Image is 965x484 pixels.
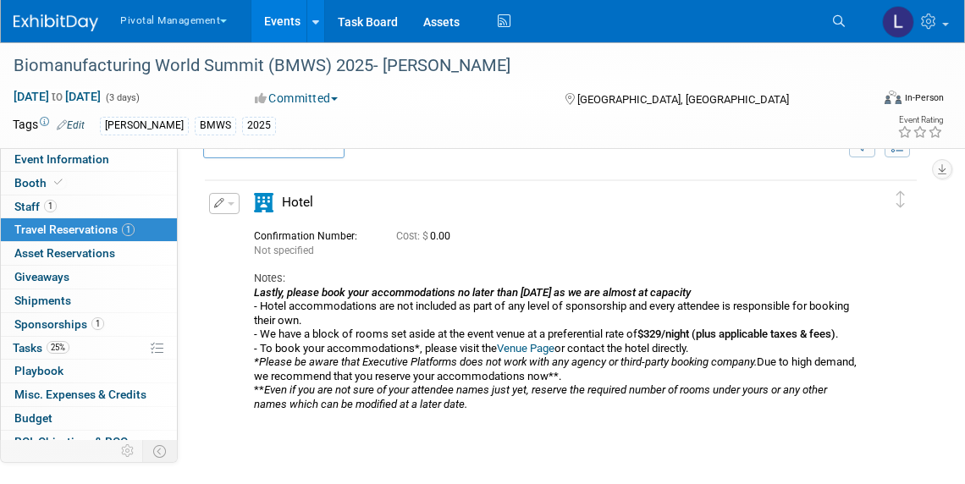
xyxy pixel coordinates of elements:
span: 1 [91,317,104,330]
a: Travel Reservations1 [1,218,177,241]
span: Misc. Expenses & Credits [14,388,146,401]
span: to [49,90,65,103]
td: Personalize Event Tab Strip [113,440,143,462]
button: Committed [249,90,345,107]
a: Giveaways [1,266,177,289]
span: 1 [44,200,57,212]
span: Shipments [14,294,71,307]
img: ExhibitDay [14,14,98,31]
div: BMWS [195,117,236,135]
div: 2025 [242,117,276,135]
span: Booth [14,176,66,190]
td: Toggle Event Tabs [143,440,178,462]
i: *Please be aware that Executive Platforms does not work with any agency or third-party booking co... [254,355,757,368]
span: Event Information [14,152,109,166]
span: Asset Reservations [14,246,115,260]
div: Event Format [799,88,944,113]
a: Asset Reservations [1,242,177,265]
img: Leslie Pelton [882,6,914,38]
span: Travel Reservations [14,223,135,236]
img: Format-Inperson.png [885,91,902,104]
i: Booth reservation complete [54,178,63,187]
i: Hotel [254,193,273,212]
span: Sponsorships [14,317,104,331]
span: Playbook [14,364,63,377]
td: Tags [13,116,85,135]
a: Booth [1,172,177,195]
div: [PERSON_NAME] [100,117,189,135]
div: Notes: [254,271,857,286]
div: Biomanufacturing World Summit (BMWS) 2025- [PERSON_NAME] [8,51,852,81]
a: ROI, Objectives & ROO [1,431,177,454]
span: Hotel [282,195,313,210]
a: Venue Page [497,342,554,355]
a: Misc. Expenses & Credits [1,383,177,406]
a: Sponsorships1 [1,313,177,336]
span: 25% [47,341,69,354]
i: Lastly, please book your accommodations no later than [DATE] as we are almost at capacity [254,286,691,299]
div: - Hotel accommodations are not included as part of any level of sponsorship and every attendee is... [254,286,857,411]
span: Tasks [13,341,69,355]
span: ROI, Objectives & ROO [14,435,128,448]
a: Tasks25% [1,337,177,360]
a: Shipments [1,289,177,312]
span: 1 [122,223,135,236]
span: 0.00 [396,230,457,242]
a: Edit [57,119,85,131]
a: Playbook [1,360,177,382]
span: [DATE] [DATE] [13,89,102,104]
span: Not specified [254,245,314,256]
i: Even if you are not sure of your attendee names just yet, reserve the required number of rooms un... [254,383,827,410]
span: Budget [14,411,52,425]
div: In-Person [904,91,944,104]
span: [GEOGRAPHIC_DATA], [GEOGRAPHIC_DATA] [577,93,789,106]
div: Confirmation Number: [254,225,371,243]
a: Staff1 [1,195,177,218]
div: Event Rating [897,116,943,124]
span: Giveaways [14,270,69,283]
a: Budget [1,407,177,430]
span: Cost: $ [396,230,430,242]
b: $329/night (plus applicable taxes & fees) [637,327,835,340]
span: (3 days) [104,92,140,103]
i: Click and drag to move item [896,191,905,208]
a: Event Information [1,148,177,171]
span: Staff [14,200,57,213]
